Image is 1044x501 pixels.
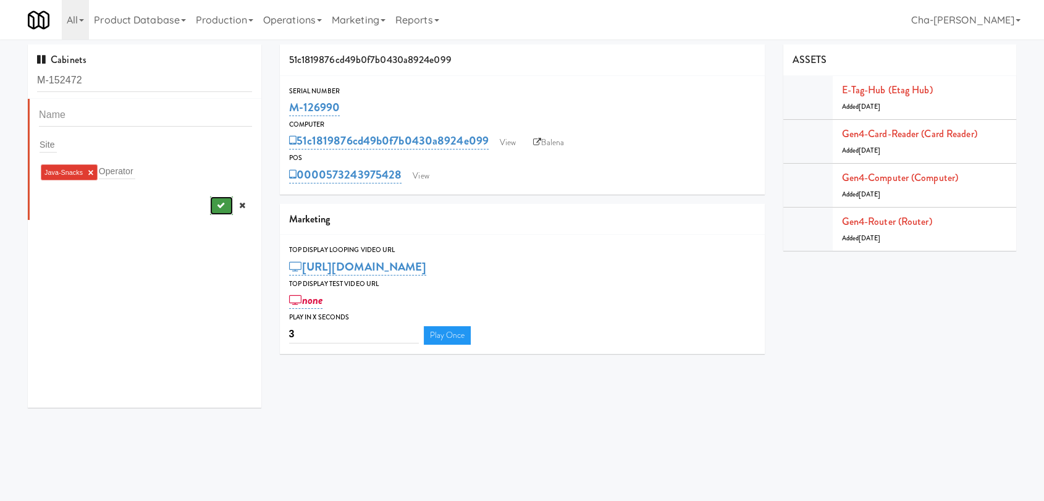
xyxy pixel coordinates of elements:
input: Site [40,137,57,153]
div: Serial Number [289,85,756,98]
a: 51c1819876cd49b0f7b0430a8924e099 [289,132,489,149]
a: 0000573243975428 [289,166,402,183]
div: 51c1819876cd49b0f7b0430a8924e099 [280,44,765,76]
span: Marketing [289,212,330,226]
div: Top Display Test Video Url [289,278,756,290]
input: Operator [99,163,135,179]
img: Micromart [28,9,49,31]
span: Java-Snacks [44,169,83,176]
span: Added [842,102,880,111]
span: [DATE] [859,190,880,199]
span: Added [842,146,880,155]
span: Cabinets [37,53,86,67]
span: ASSETS [793,53,827,67]
a: E-tag-hub (Etag Hub) [842,83,933,97]
a: × [88,167,93,178]
div: Play in X seconds [289,311,756,324]
span: Added [842,190,880,199]
div: POS [289,152,756,164]
a: View [406,167,435,185]
a: Gen4-router (Router) [842,214,932,229]
div: Top Display Looping Video Url [289,244,756,256]
span: Added [842,234,880,243]
div: Computer [289,119,756,131]
a: M-126990 [289,99,340,116]
a: [URL][DOMAIN_NAME] [289,258,427,276]
span: [DATE] [859,102,880,111]
a: Balena [527,133,570,152]
a: Gen4-computer (Computer) [842,171,958,185]
li: Java-Snacks × [28,99,261,220]
a: none [289,292,323,309]
li: Java-Snacks × [41,164,98,180]
a: View [494,133,522,152]
div: Java-Snacks × [39,162,252,182]
input: Name [39,104,252,127]
input: Search cabinets [37,69,252,92]
a: Gen4-card-reader (Card Reader) [842,127,977,141]
span: [DATE] [859,146,880,155]
span: [DATE] [859,234,880,243]
a: Play Once [424,326,471,345]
